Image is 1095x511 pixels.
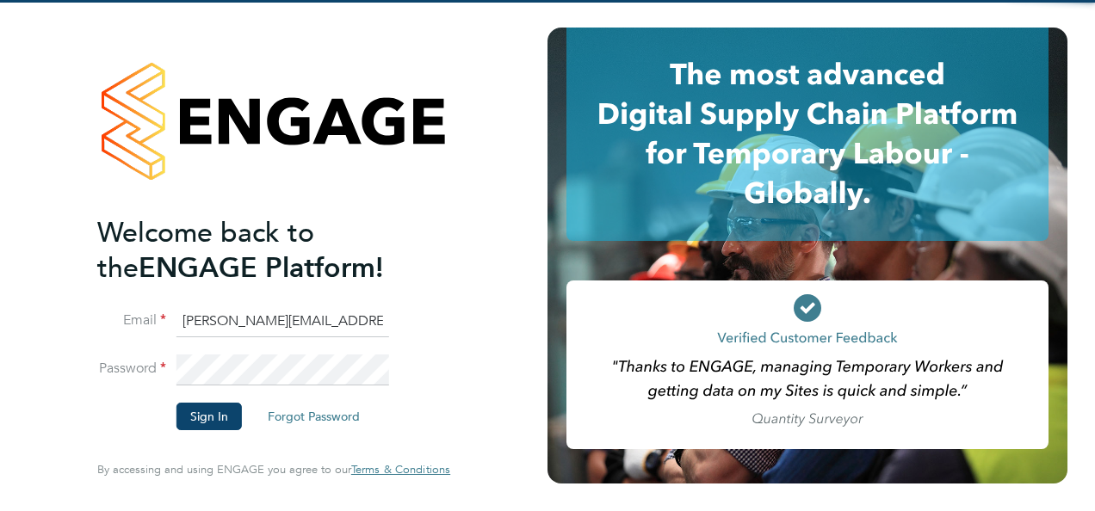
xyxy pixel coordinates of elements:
[351,463,450,477] a: Terms & Conditions
[97,360,166,378] label: Password
[97,216,314,285] span: Welcome back to the
[176,403,242,430] button: Sign In
[97,215,433,286] h2: ENGAGE Platform!
[176,306,389,337] input: Enter your work email...
[351,462,450,477] span: Terms & Conditions
[97,311,166,329] label: Email
[97,462,450,477] span: By accessing and using ENGAGE you agree to our
[254,403,374,430] button: Forgot Password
